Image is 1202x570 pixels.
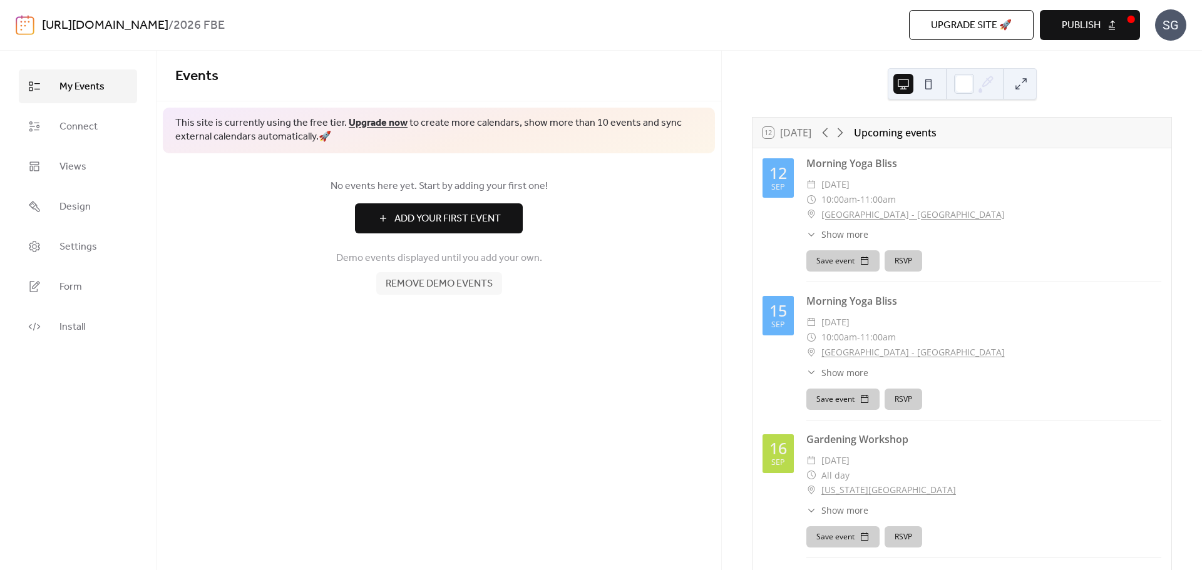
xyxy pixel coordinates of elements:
a: [US_STATE][GEOGRAPHIC_DATA] [821,482,956,497]
a: My Events [19,69,137,103]
a: Install [19,310,137,344]
span: Show more [821,504,868,517]
div: Morning Yoga Bliss [806,293,1161,308]
button: ​Show more [806,504,868,517]
button: RSVP [885,526,922,547]
button: Save event [806,526,880,547]
button: Upgrade site 🚀 [909,10,1034,40]
span: Design [59,200,91,215]
button: ​Show more [806,228,868,241]
button: ​Show more [806,366,868,379]
span: - [857,330,860,345]
span: Demo events displayed until you add your own. [336,251,542,266]
span: [DATE] [821,453,850,468]
div: ​ [806,228,816,241]
a: Form [19,270,137,303]
a: Upgrade now [349,113,408,133]
div: Sep [771,459,785,467]
span: Connect [59,120,98,135]
span: Events [175,63,218,90]
div: Upcoming events [854,125,937,140]
div: 16 [769,440,787,456]
div: ​ [806,192,816,207]
span: Upgrade site 🚀 [931,18,1012,33]
a: Views [19,150,137,183]
span: 10:00am [821,330,857,345]
a: Design [19,190,137,223]
span: [DATE] [821,315,850,330]
span: Show more [821,228,868,241]
a: [GEOGRAPHIC_DATA] - [GEOGRAPHIC_DATA] [821,207,1005,222]
div: ​ [806,177,816,192]
a: Settings [19,230,137,263]
a: Add Your First Event [175,203,702,233]
span: Publish [1062,18,1101,33]
span: No events here yet. Start by adding your first one! [175,179,702,194]
div: ​ [806,330,816,345]
b: 2026 FBE [173,14,225,38]
div: 12 [769,165,787,181]
span: Settings [59,240,97,255]
button: Publish [1040,10,1140,40]
b: / [168,14,173,38]
button: Save event [806,250,880,272]
span: [DATE] [821,177,850,192]
span: Views [59,160,86,175]
button: RSVP [885,250,922,272]
span: Install [59,320,85,335]
div: SG [1155,9,1186,41]
div: Sep [771,321,785,329]
div: ​ [806,468,816,483]
span: 11:00am [860,192,896,207]
div: ​ [806,315,816,330]
span: - [857,192,860,207]
div: ​ [806,366,816,379]
span: Show more [821,366,868,379]
button: Save event [806,389,880,410]
span: Form [59,280,82,295]
span: Add Your First Event [394,211,501,226]
div: ​ [806,207,816,222]
div: Sep [771,183,785,191]
img: logo [16,15,34,35]
a: Connect [19,109,137,143]
div: ​ [806,345,816,360]
div: 15 [769,303,787,318]
button: RSVP [885,389,922,410]
button: Add Your First Event [355,203,523,233]
div: ​ [806,453,816,468]
span: 10:00am [821,192,857,207]
span: All day [821,468,850,483]
span: This site is currently using the free tier. to create more calendars, show more than 10 events an... [175,116,702,145]
div: Gardening Workshop [806,432,1161,447]
div: ​ [806,504,816,517]
a: [URL][DOMAIN_NAME] [42,14,168,38]
div: ​ [806,482,816,497]
button: Remove demo events [376,272,502,295]
div: Morning Yoga Bliss [806,156,1161,171]
span: My Events [59,79,105,94]
a: [GEOGRAPHIC_DATA] - [GEOGRAPHIC_DATA] [821,345,1005,360]
span: Remove demo events [386,277,493,292]
span: 11:00am [860,330,896,345]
